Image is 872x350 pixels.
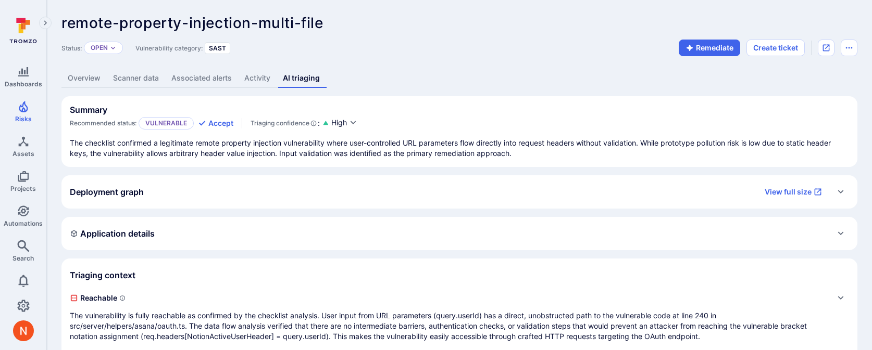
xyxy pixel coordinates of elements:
[13,320,34,341] img: ACg8ocIprwjrgDQnDsNSk9Ghn5p5-B8DpAKWoJ5Gi9syOE4K59tr4Q=s96-c
[39,17,52,29] button: Expand navigation menu
[758,184,828,200] a: View full size
[165,69,238,88] a: Associated alerts
[331,118,357,128] button: High
[61,69,107,88] a: Overview
[70,310,828,342] p: The vulnerability is fully reachable as confirmed by the checklist analysis. User input from URL ...
[70,270,135,280] h2: Triaging context
[310,118,317,128] svg: AI Triaging Agent self-evaluates the confidence behind recommended status based on the depth and ...
[61,175,857,209] div: Expand
[238,69,277,88] a: Activity
[5,80,42,88] span: Dashboards
[13,150,34,158] span: Assets
[10,185,36,192] span: Projects
[13,254,34,262] span: Search
[70,187,144,197] h2: Deployment graph
[42,19,49,28] i: Expand navigation menu
[70,228,155,239] h2: Application details
[119,295,126,301] svg: Indicates if a vulnerability code, component, function or a library can actually be reached or in...
[61,44,82,52] span: Status:
[70,290,828,306] span: Reachable
[13,320,34,341] div: Neeren Patki
[91,44,108,52] button: Open
[746,40,805,56] button: Create ticket
[198,118,233,128] button: Accept
[70,119,136,127] span: Recommended status:
[70,138,849,159] p: The checklist confirmed a legitimate remote property injection vulnerability where user-controlle...
[70,290,849,342] div: Expand
[15,115,32,123] span: Risks
[70,105,107,115] h2: Summary
[679,40,740,56] button: Remediate
[277,69,326,88] a: AI triaging
[61,69,857,88] div: Vulnerability tabs
[4,219,43,227] span: Automations
[135,44,203,52] span: Vulnerability category:
[110,45,116,51] button: Expand dropdown
[107,69,165,88] a: Scanner data
[841,40,857,56] button: Options menu
[818,40,834,56] div: Open original issue
[61,14,323,32] span: remote-property-injection-multi-file
[61,217,857,250] div: Expand
[251,118,320,128] div: :
[251,118,309,128] span: Triaging confidence
[205,42,230,54] div: SAST
[331,118,347,128] span: High
[139,117,194,129] p: Vulnerable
